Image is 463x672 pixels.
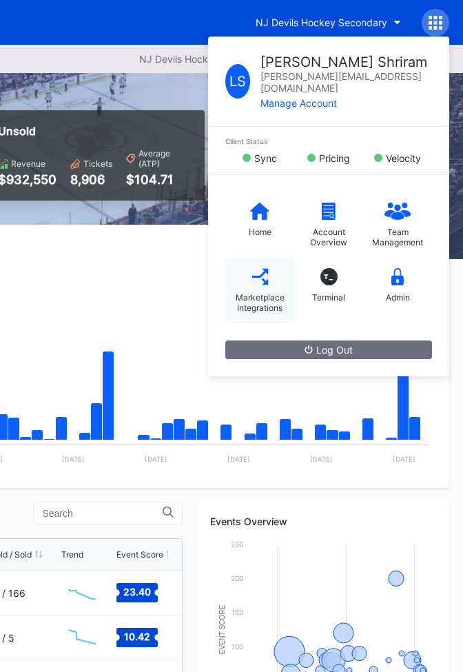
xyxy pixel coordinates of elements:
div: [PERSON_NAME][EMAIL_ADDRESS][DOMAIN_NAME] [260,70,432,94]
text: [DATE] [310,455,333,463]
div: Revenue [11,159,45,169]
svg: Chart title [61,576,103,610]
text: 23.40 [123,586,151,598]
div: Team Management [370,227,425,247]
div: Sync [254,152,277,164]
text: [DATE] [227,455,250,463]
text: Event Score [218,604,226,654]
div: Admin [386,292,410,303]
div: L S [225,64,250,99]
div: 8,906 [70,172,112,187]
div: Event Score [116,549,163,560]
div: Events Overview [210,516,435,527]
div: $104.71 [126,172,191,187]
text: [DATE] [62,455,85,463]
div: Trend [61,549,83,560]
text: [DATE] [145,455,167,463]
div: Log Out [305,344,353,356]
div: Marketplace Integrations [232,292,287,313]
div: T_ [320,268,338,285]
text: 200 [231,574,243,582]
div: Velocity [386,152,421,164]
text: 250 [231,540,243,549]
div: Average (ATP) [138,148,191,169]
div: Account Overview [301,227,356,247]
div: Terminal [312,292,345,303]
div: Client Status [225,137,432,145]
button: NJ Devils Hockey Secondary 2025 [132,50,318,68]
text: 150 [231,608,243,616]
div: Tickets [83,159,112,169]
button: NJ Devils Hockey Secondary [245,10,411,35]
button: Log Out [225,340,432,359]
text: [DATE] [393,455,415,463]
text: 10.42 [124,631,150,642]
div: Pricing [319,152,350,164]
div: [PERSON_NAME] Shriram [260,54,432,70]
input: Search [42,508,163,519]
div: Home [249,227,271,237]
div: NJ Devils Hockey Secondary 2025 [139,53,297,65]
svg: Chart title [61,620,103,655]
div: NJ Devils Hockey Secondary [256,17,387,28]
text: 100 [231,642,243,651]
div: Manage Account [260,97,432,109]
